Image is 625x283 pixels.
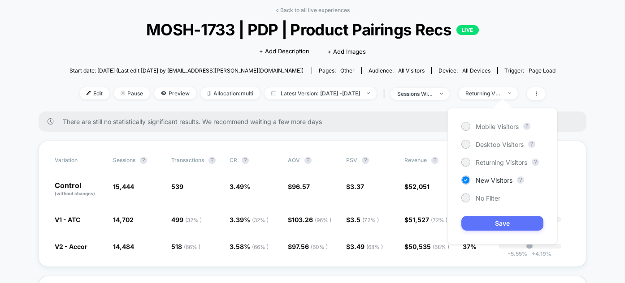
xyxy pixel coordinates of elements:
[476,176,512,184] span: New Visitors
[55,216,80,223] span: V1 - ATC
[440,93,443,94] img: end
[288,157,300,163] span: AOV
[259,47,309,56] span: + Add Description
[431,217,447,223] span: ( 72 % )
[404,157,427,163] span: Revenue
[381,87,391,100] span: |
[230,216,269,223] span: 3.39 %
[532,250,535,257] span: +
[63,118,569,125] span: There are still no statistically significant results. We recommend waiting a few more days
[292,183,310,190] span: 96.57
[367,92,370,94] img: end
[154,87,196,99] span: Preview
[523,123,530,130] button: ?
[508,250,527,257] span: -5.55 %
[315,217,331,223] span: ( 96 % )
[288,216,331,223] span: $
[208,91,211,96] img: rebalance
[121,91,125,95] img: end
[327,48,366,55] span: + Add Images
[465,90,501,97] div: Returning Visitors
[55,191,95,196] span: (without changes)
[397,90,433,97] div: sessions with impression
[504,67,556,74] div: Trigger:
[404,216,447,223] span: $
[369,67,425,74] div: Audience:
[476,123,519,130] span: Mobile Visitors
[184,244,200,250] span: ( 66 % )
[230,183,250,190] span: 3.49 %
[350,216,379,223] span: 3.5
[113,157,135,163] span: Sessions
[346,157,357,163] span: PSV
[140,157,147,164] button: ?
[114,87,150,99] span: Pause
[113,183,134,190] span: 15,444
[404,183,430,190] span: $
[171,216,202,223] span: 499
[265,87,377,99] span: Latest Version: [DATE] - [DATE]
[508,92,511,94] img: end
[311,244,328,250] span: ( 60 % )
[185,217,202,223] span: ( 32 % )
[340,67,355,74] span: other
[362,157,369,164] button: ?
[517,176,524,184] button: ?
[171,157,204,163] span: Transactions
[55,182,104,197] p: Control
[230,157,237,163] span: CR
[288,243,328,250] span: $
[304,157,312,164] button: ?
[476,159,527,166] span: Returning Visitors
[408,183,430,190] span: 52,051
[171,243,200,250] span: 518
[288,183,310,190] span: $
[94,20,531,39] span: MOSH-1733 | PDP | Product Pairings Recs
[350,183,364,190] span: 3.37
[346,243,383,250] span: $
[461,216,543,231] button: Save
[55,243,87,250] span: V2 - Accor
[55,157,104,164] span: Variation
[529,67,556,74] span: Page Load
[433,244,449,250] span: ( 68 % )
[476,194,500,202] span: No Filter
[171,183,183,190] span: 539
[476,141,524,148] span: Desktop Visitors
[456,25,479,35] p: LIVE
[201,87,260,99] span: Allocation: multi
[319,67,355,74] div: Pages:
[366,244,383,250] span: ( 68 % )
[528,141,535,148] button: ?
[113,216,134,223] span: 14,702
[292,216,331,223] span: 103.26
[462,67,490,74] span: all devices
[69,67,304,74] span: Start date: [DATE] (Last edit [DATE] by [EMAIL_ADDRESS][PERSON_NAME][DOMAIN_NAME])
[242,157,249,164] button: ?
[350,243,383,250] span: 3.49
[431,67,497,74] span: Device:
[230,243,269,250] span: 3.58 %
[113,243,134,250] span: 14,484
[398,67,425,74] span: All Visitors
[362,217,379,223] span: ( 72 % )
[408,216,447,223] span: 51,527
[252,244,269,250] span: ( 66 % )
[252,217,269,223] span: ( 32 % )
[527,250,551,257] span: 4.19 %
[292,243,328,250] span: 97.56
[87,91,91,95] img: edit
[346,216,379,223] span: $
[532,159,539,166] button: ?
[271,91,276,95] img: calendar
[431,157,438,164] button: ?
[404,243,449,250] span: $
[80,87,109,99] span: Edit
[346,183,364,190] span: $
[208,157,216,164] button: ?
[408,243,449,250] span: 50,535
[275,7,350,13] a: < Back to all live experiences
